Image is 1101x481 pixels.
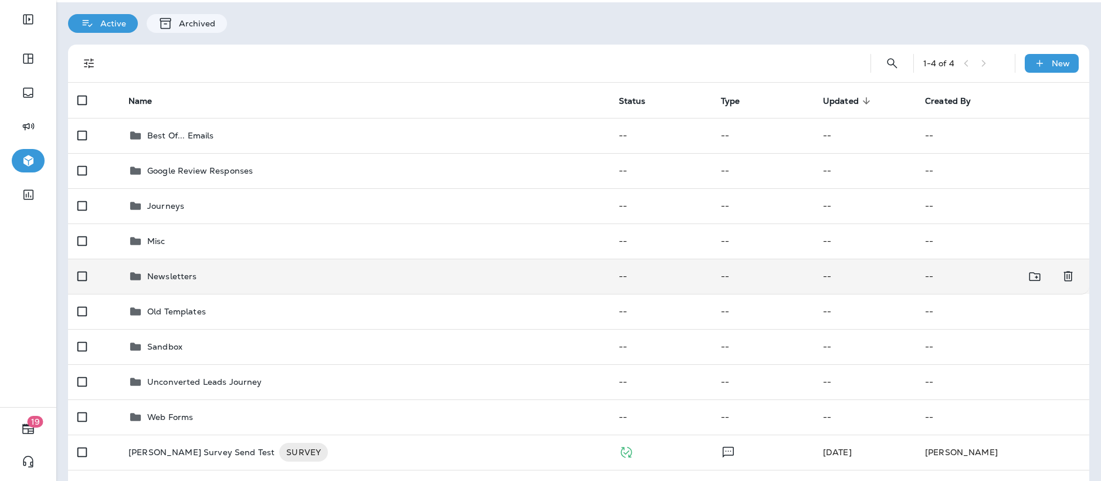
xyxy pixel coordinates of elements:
span: Created By [925,96,986,106]
td: -- [916,259,1038,294]
td: -- [814,118,916,153]
td: -- [916,118,1089,153]
td: -- [814,188,916,223]
p: Web Forms [147,412,193,422]
button: Filters [77,52,101,75]
span: Name [128,96,153,106]
button: Expand Sidebar [12,8,45,31]
span: Type [721,96,756,106]
td: -- [712,294,814,329]
td: -- [609,294,712,329]
td: -- [609,259,712,294]
td: -- [814,153,916,188]
p: [PERSON_NAME] Survey Send Test [128,443,275,462]
span: Name [128,96,168,106]
td: -- [814,399,916,435]
p: New [1052,59,1070,68]
td: [PERSON_NAME] [916,435,1089,470]
p: Misc [147,236,165,246]
p: Sandbox [147,342,182,351]
span: Updated [823,96,874,106]
td: -- [712,223,814,259]
td: -- [712,153,814,188]
span: Published [619,446,634,456]
td: -- [814,259,916,294]
p: Old Templates [147,307,206,316]
td: -- [609,329,712,364]
td: -- [916,153,1089,188]
div: 1 - 4 of 4 [923,59,954,68]
td: -- [609,188,712,223]
button: Search Templates [880,52,904,75]
td: -- [609,118,712,153]
td: -- [712,118,814,153]
span: SURVEY [279,446,328,458]
span: Created By [925,96,971,106]
p: Journeys [147,201,184,211]
span: Jason Munk [823,447,852,458]
button: Move to folder [1023,265,1047,289]
td: -- [916,399,1089,435]
td: -- [814,364,916,399]
p: Active [94,19,126,28]
td: -- [916,329,1089,364]
span: Updated [823,96,859,106]
td: -- [712,188,814,223]
p: Newsletters [147,272,197,281]
p: Archived [173,19,215,28]
p: Best Of... Emails [147,131,214,140]
td: -- [609,399,712,435]
div: SURVEY [279,443,328,462]
td: -- [712,259,814,294]
td: -- [609,223,712,259]
p: Google Review Responses [147,166,253,175]
span: 19 [28,416,43,428]
span: Status [619,96,646,106]
p: Unconverted Leads Journey [147,377,262,387]
td: -- [916,294,1089,329]
td: -- [916,364,1089,399]
span: Status [619,96,661,106]
td: -- [916,188,1089,223]
span: Text [721,446,736,456]
td: -- [609,364,712,399]
td: -- [712,364,814,399]
button: 19 [12,417,45,441]
td: -- [814,329,916,364]
td: -- [609,153,712,188]
span: Type [721,96,740,106]
td: -- [712,329,814,364]
button: Delete [1056,265,1080,289]
td: -- [712,399,814,435]
td: -- [916,223,1089,259]
td: -- [814,223,916,259]
td: -- [814,294,916,329]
